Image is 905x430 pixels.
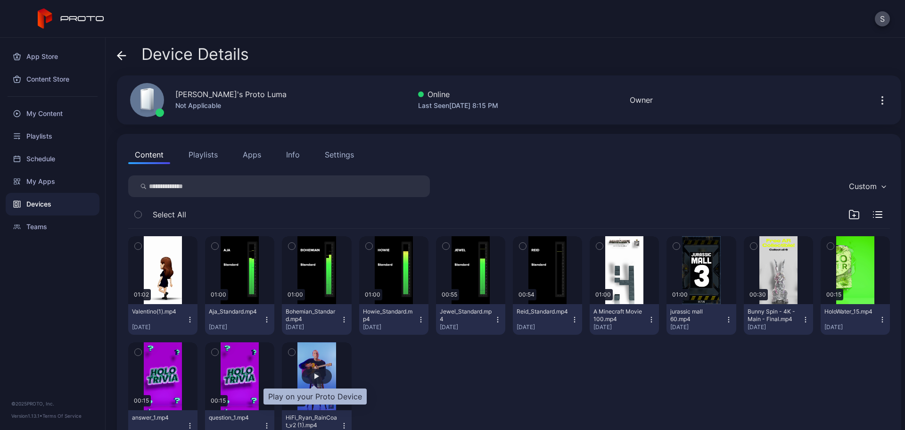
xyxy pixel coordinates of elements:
button: Content [128,145,170,164]
div: [DATE] [209,323,263,331]
a: App Store [6,45,99,68]
div: [DATE] [517,323,571,331]
a: Devices [6,193,99,215]
div: Howie_Standard.mp4 [363,308,415,323]
button: Jewel_Standard.mp4[DATE] [436,304,505,335]
div: A Minecraft Movie 100.mp4 [593,308,645,323]
button: Apps [236,145,268,164]
button: Info [280,145,306,164]
button: Playlists [182,145,224,164]
div: [PERSON_NAME]'s Proto Luma [175,89,287,100]
button: Custom [844,175,890,197]
button: Aja_Standard.mp4[DATE] [205,304,274,335]
div: [DATE] [440,323,494,331]
button: Howie_Standard.mp4[DATE] [359,304,428,335]
a: Schedule [6,148,99,170]
div: Info [286,149,300,160]
div: Not Applicable [175,100,287,111]
span: Device Details [141,45,249,63]
div: Reid_Standard.mp4 [517,308,568,315]
div: [DATE] [670,323,724,331]
span: Select All [153,209,186,220]
div: [DATE] [132,323,186,331]
div: [DATE] [824,323,879,331]
span: Version 1.13.1 • [11,413,42,419]
a: My Apps [6,170,99,193]
a: Content Store [6,68,99,91]
div: HoloWater_15.mp4 [824,308,876,315]
a: Playlists [6,125,99,148]
div: Valentino(1).mp4 [132,308,184,315]
div: [DATE] [748,323,802,331]
div: Aja_Standard.mp4 [209,308,261,315]
div: © 2025 PROTO, Inc. [11,400,94,407]
div: jurassic mall 60.mp4 [670,308,722,323]
button: A Minecraft Movie 100.mp4[DATE] [590,304,659,335]
div: [DATE] [593,323,648,331]
div: Custom [849,182,877,191]
button: jurassic mall 60.mp4[DATE] [666,304,736,335]
button: Valentino(1).mp4[DATE] [128,304,197,335]
button: Bohemian_Standard.mp4[DATE] [282,304,351,335]
button: S [875,11,890,26]
button: Settings [318,145,361,164]
div: Bohemian_Standard.mp4 [286,308,337,323]
div: [DATE] [363,323,417,331]
div: Bunny Spin - 4K - Main - Final.mp4 [748,308,799,323]
div: Play on your Proto Device [263,389,367,405]
div: question_1.mp4 [209,414,261,422]
a: My Content [6,102,99,125]
a: Teams [6,215,99,238]
button: Reid_Standard.mp4[DATE] [513,304,582,335]
div: Settings [325,149,354,160]
button: HoloWater_15.mp4[DATE] [821,304,890,335]
div: HiFi_Ryan_RainCoat_v2 (1).mp4 [286,414,337,429]
button: Bunny Spin - 4K - Main - Final.mp4[DATE] [744,304,813,335]
div: Jewel_Standard.mp4 [440,308,492,323]
a: Terms Of Service [42,413,82,419]
div: answer_1.mp4 [132,414,184,422]
div: Online [418,89,498,100]
div: Owner [630,94,653,106]
div: [DATE] [286,323,340,331]
div: Last Seen [DATE] 8:15 PM [418,100,498,111]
